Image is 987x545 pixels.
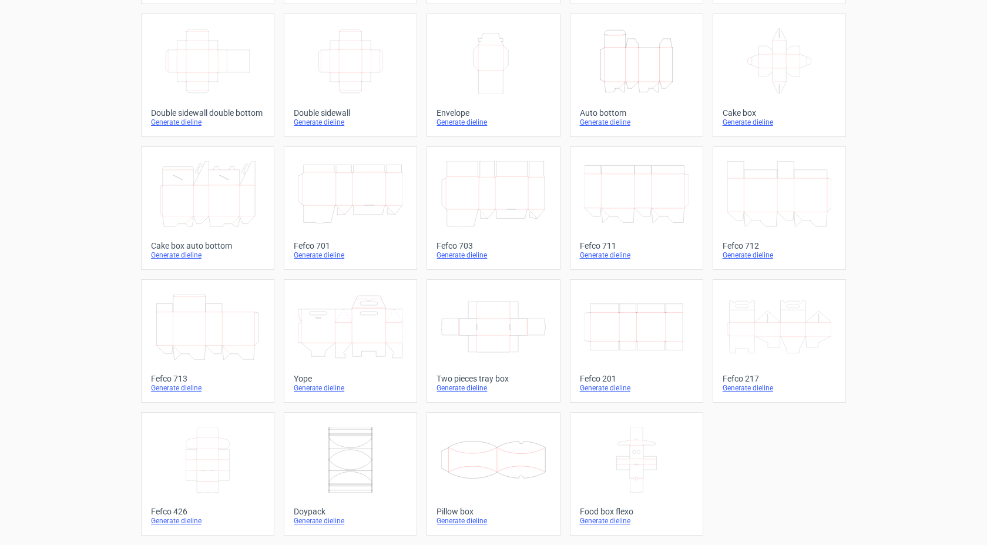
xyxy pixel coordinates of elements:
[437,516,550,526] div: Generate dieline
[570,279,703,403] a: Fefco 201Generate dieline
[427,412,560,536] a: Pillow boxGenerate dieline
[437,383,550,393] div: Generate dieline
[294,241,407,250] div: Fefco 701
[151,516,264,526] div: Generate dieline
[294,383,407,393] div: Generate dieline
[141,412,274,536] a: Fefco 426Generate dieline
[580,250,693,260] div: Generate dieline
[141,14,274,137] a: Double sidewall double bottomGenerate dieline
[723,383,836,393] div: Generate dieline
[151,374,264,383] div: Fefco 713
[427,146,560,270] a: Fefco 703Generate dieline
[723,250,836,260] div: Generate dieline
[580,241,693,250] div: Fefco 711
[151,507,264,516] div: Fefco 426
[284,146,417,270] a: Fefco 701Generate dieline
[580,118,693,127] div: Generate dieline
[580,507,693,516] div: Food box flexo
[284,14,417,137] a: Double sidewallGenerate dieline
[580,374,693,383] div: Fefco 201
[713,14,846,137] a: Cake boxGenerate dieline
[437,241,550,250] div: Fefco 703
[294,374,407,383] div: Yope
[713,146,846,270] a: Fefco 712Generate dieline
[723,118,836,127] div: Generate dieline
[437,118,550,127] div: Generate dieline
[151,118,264,127] div: Generate dieline
[151,383,264,393] div: Generate dieline
[294,516,407,526] div: Generate dieline
[437,108,550,118] div: Envelope
[151,108,264,118] div: Double sidewall double bottom
[284,412,417,536] a: DoypackGenerate dieline
[294,118,407,127] div: Generate dieline
[723,241,836,250] div: Fefco 712
[151,250,264,260] div: Generate dieline
[294,108,407,118] div: Double sidewall
[570,412,703,536] a: Food box flexoGenerate dieline
[437,507,550,516] div: Pillow box
[294,250,407,260] div: Generate dieline
[284,279,417,403] a: YopeGenerate dieline
[580,108,693,118] div: Auto bottom
[437,250,550,260] div: Generate dieline
[580,383,693,393] div: Generate dieline
[580,516,693,526] div: Generate dieline
[723,374,836,383] div: Fefco 217
[437,374,550,383] div: Two pieces tray box
[141,279,274,403] a: Fefco 713Generate dieline
[294,507,407,516] div: Doypack
[427,279,560,403] a: Two pieces tray boxGenerate dieline
[427,14,560,137] a: EnvelopeGenerate dieline
[570,14,703,137] a: Auto bottomGenerate dieline
[723,108,836,118] div: Cake box
[570,146,703,270] a: Fefco 711Generate dieline
[141,146,274,270] a: Cake box auto bottomGenerate dieline
[151,241,264,250] div: Cake box auto bottom
[713,279,846,403] a: Fefco 217Generate dieline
